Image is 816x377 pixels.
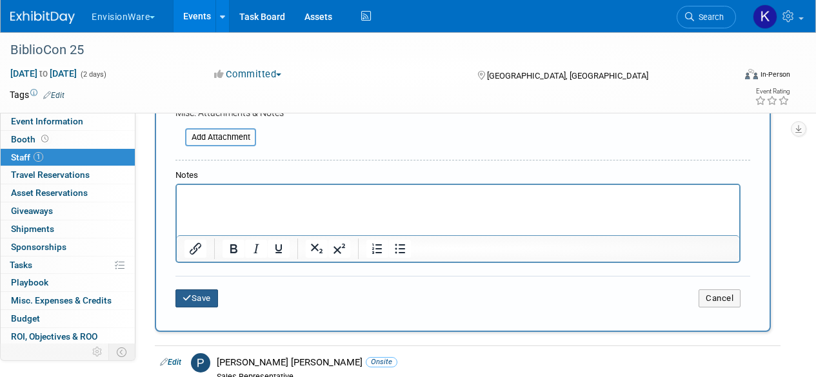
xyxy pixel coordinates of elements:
a: Asset Reservations [1,184,135,202]
div: In-Person [760,70,790,79]
img: P.jpg [191,353,210,372]
a: Search [677,6,736,28]
button: Bullet list [389,240,411,258]
a: Misc. Expenses & Credits [1,292,135,309]
span: Search [694,12,724,22]
span: Shipments [11,224,54,234]
button: Superscript [328,240,350,258]
a: Giveaways [1,202,135,220]
span: Booth [11,134,51,144]
a: Edit [43,91,65,100]
span: [DATE] [DATE] [10,68,77,79]
td: Personalize Event Tab Strip [86,343,109,360]
button: Cancel [699,289,741,307]
a: Booth [1,131,135,148]
iframe: Rich Text Area [177,185,739,235]
td: Tags [10,88,65,101]
div: [PERSON_NAME] [PERSON_NAME] [217,356,775,369]
img: Kathryn Spier-Miller [753,5,777,29]
div: Notes [175,169,741,182]
a: Event Information [1,113,135,130]
button: Subscript [306,240,328,258]
a: Edit [160,358,181,367]
span: Onsite [366,357,397,367]
a: ROI, Objectives & ROO [1,328,135,345]
div: Event Rating [755,88,790,95]
span: to [37,68,50,79]
button: Underline [268,240,290,258]
a: Staff1 [1,149,135,166]
span: Event Information [11,116,83,126]
span: Asset Reservations [11,188,88,198]
span: (2 days) [79,70,106,79]
a: Playbook [1,274,135,291]
button: Bold [223,240,244,258]
div: BiblioCon 25 [6,39,724,62]
div: Event Format [676,67,790,86]
img: Format-Inperson.png [745,69,758,79]
span: [GEOGRAPHIC_DATA], [GEOGRAPHIC_DATA] [487,71,648,81]
span: Giveaways [11,206,53,216]
span: Misc. Expenses & Credits [11,295,112,305]
a: Shipments [1,220,135,238]
button: Save [175,289,218,307]
button: Committed [210,68,286,81]
span: Sponsorships [11,242,66,252]
span: Booth not reserved yet [39,134,51,144]
span: ROI, Objectives & ROO [11,331,97,342]
span: Staff [11,152,43,162]
span: Budget [11,313,40,324]
span: Tasks [10,260,32,270]
a: Tasks [1,256,135,274]
button: Italic [245,240,267,258]
button: Insert/edit link [184,240,206,258]
button: Numbered list [366,240,388,258]
a: Travel Reservations [1,166,135,184]
span: Travel Reservations [11,169,90,180]
span: 1 [34,152,43,162]
td: Toggle Event Tabs [109,343,135,360]
span: Playbook [11,277,48,287]
img: ExhibitDay [10,11,75,24]
a: Sponsorships [1,238,135,256]
a: Budget [1,310,135,327]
